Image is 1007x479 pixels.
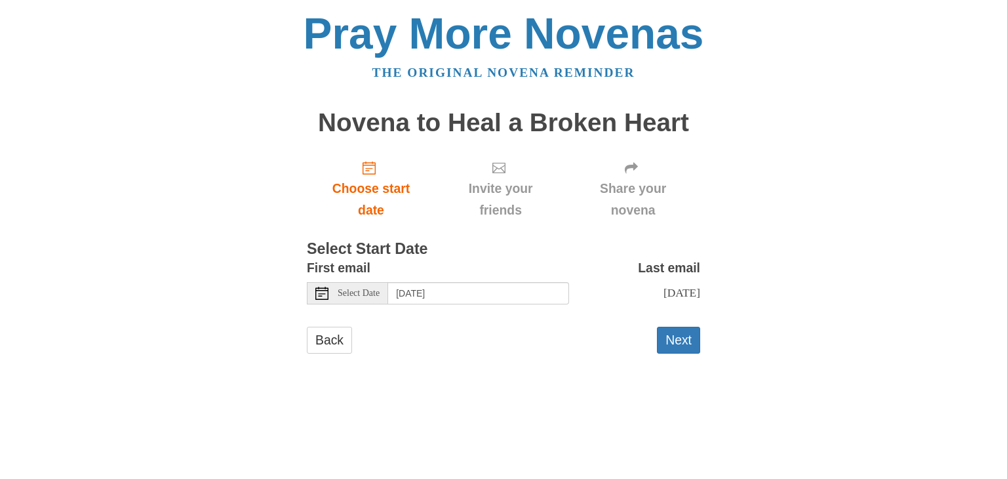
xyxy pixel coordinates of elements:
[435,150,566,228] div: Click "Next" to confirm your start date first.
[448,178,553,221] span: Invite your friends
[372,66,635,79] a: The original novena reminder
[307,241,700,258] h3: Select Start Date
[657,327,700,354] button: Next
[304,9,704,58] a: Pray More Novenas
[307,257,370,279] label: First email
[307,109,700,137] h1: Novena to Heal a Broken Heart
[579,178,687,221] span: Share your novena
[566,150,700,228] div: Click "Next" to confirm your start date first.
[663,286,700,299] span: [DATE]
[307,327,352,354] a: Back
[307,150,435,228] a: Choose start date
[638,257,700,279] label: Last email
[320,178,422,221] span: Choose start date
[338,289,380,298] span: Select Date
